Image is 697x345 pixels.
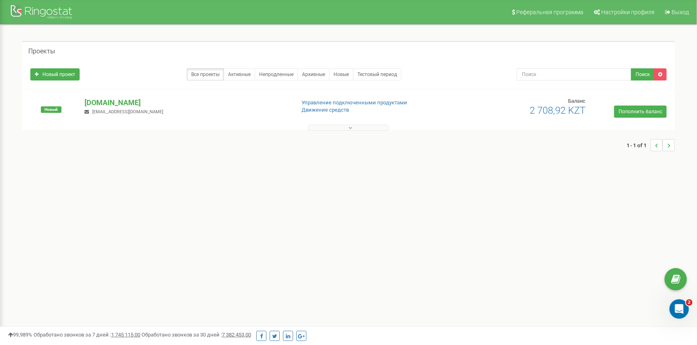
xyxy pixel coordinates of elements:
u: 1 745 115,00 [111,332,140,338]
u: 7 382 453,00 [222,332,251,338]
span: 1 - 1 of 1 [627,139,651,151]
h5: Проекты [28,48,55,55]
input: Поиск [517,68,632,80]
a: Движение средств [302,107,349,113]
a: Активные [224,68,255,80]
span: Реферальная программа [516,9,583,15]
button: Поиск [631,68,654,80]
span: Обработано звонков за 7 дней : [34,332,140,338]
span: [EMAIL_ADDRESS][DOMAIN_NAME] [92,109,163,114]
a: Тестовый период [353,68,401,80]
a: Все проекты [187,68,224,80]
iframe: Intercom live chat [670,299,689,319]
a: Новый проект [30,68,80,80]
a: Управление подключенными продуктами [302,99,407,106]
span: Баланс [568,98,586,104]
nav: ... [627,131,675,159]
p: [DOMAIN_NAME] [84,97,289,108]
span: Обработано звонков за 30 дней : [142,332,251,338]
a: Пополнить баланс [614,106,667,118]
a: Архивные [298,68,329,80]
span: 2 708,92 KZT [530,105,586,116]
span: 2 [686,299,693,306]
a: Непродленные [255,68,298,80]
span: Выход [672,9,689,15]
span: Настройки профиля [601,9,655,15]
a: Новые [329,68,353,80]
span: Новый [41,106,61,113]
span: 99,989% [8,332,32,338]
